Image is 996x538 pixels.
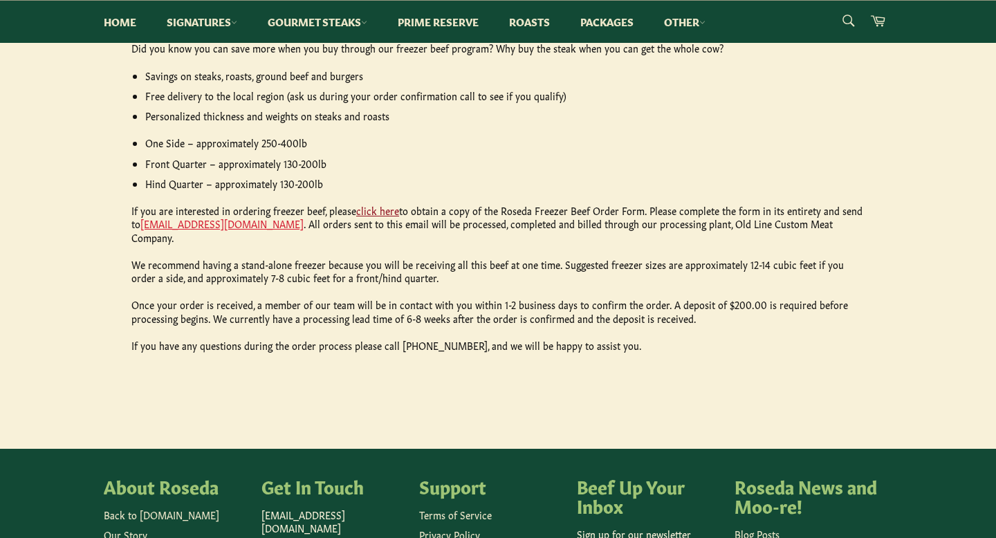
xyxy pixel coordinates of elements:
li: Savings on steaks, roasts, ground beef and burgers [145,69,865,82]
a: Other [650,1,719,43]
a: Gourmet Steaks [254,1,381,43]
a: Roasts [495,1,564,43]
h4: Roseda News and Moo-re! [735,476,878,514]
p: If you have any questions during the order process please call [PHONE_NUMBER], and we will be hap... [131,339,865,352]
a: Terms of Service [419,508,492,521]
p: Once your order is received, a member of our team will be in contact with you within 1-2 business... [131,298,865,325]
a: Home [90,1,150,43]
p: Did you know you can save more when you buy through our freezer beef program? Why buy the steak w... [131,41,865,55]
li: Personalized thickness and weights on steaks and roasts [145,109,865,122]
a: Back to [DOMAIN_NAME] [104,508,219,521]
p: [EMAIL_ADDRESS][DOMAIN_NAME] [261,508,405,535]
a: click here [356,203,399,217]
a: [EMAIL_ADDRESS][DOMAIN_NAME] [140,216,304,230]
li: One Side – approximately 250-400lb [145,136,865,149]
p: If you are interested in ordering freezer beef, please to obtain a copy of the Roseda Freezer Bee... [131,204,865,244]
h4: About Roseda [104,476,248,496]
a: Packages [566,1,647,43]
h4: Get In Touch [261,476,405,496]
h4: Support [419,476,563,496]
a: Signatures [153,1,251,43]
li: Hind Quarter – approximately 130-200lb [145,177,865,190]
a: Prime Reserve [384,1,492,43]
h4: Beef Up Your Inbox [577,476,721,514]
li: Front Quarter – approximately 130-200lb [145,157,865,170]
p: We recommend having a stand-alone freezer because you will be receiving all this beef at one time... [131,258,865,285]
li: Free delivery to the local region (ask us during your order confirmation call to see if you qualify) [145,89,865,102]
